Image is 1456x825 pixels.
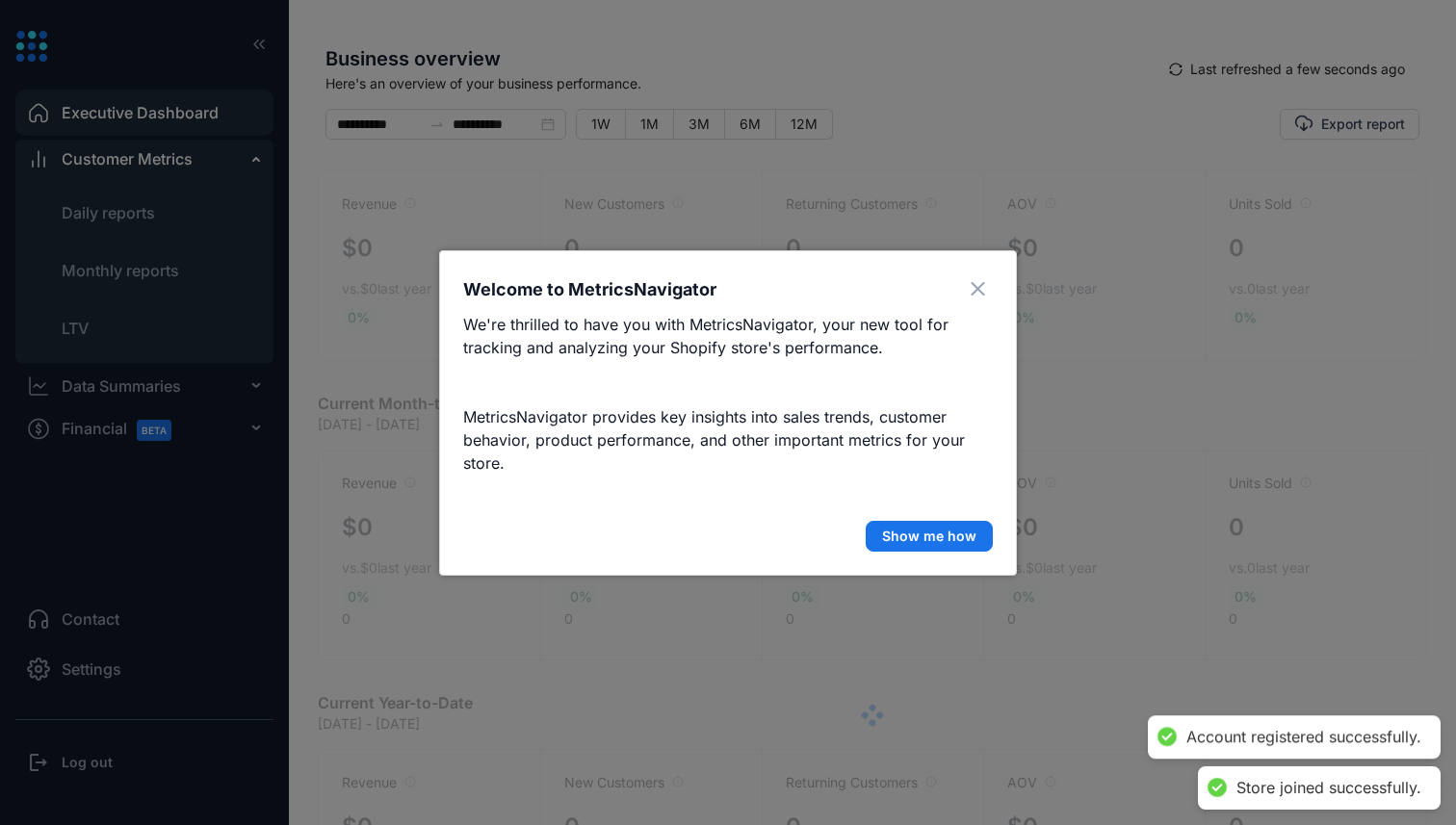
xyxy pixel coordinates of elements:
[463,405,993,475] p: MetricsNavigator provides key insights into sales trends, customer behavior, product performance,...
[463,276,716,303] h3: Welcome to MetricsNavigator
[962,274,993,305] button: Close
[866,521,993,552] button: Next
[1236,778,1421,798] div: Store joined successfully.
[1186,727,1421,747] div: Account registered successfully.
[463,313,993,359] p: We're thrilled to have you with MetricsNavigator, your new tool for tracking and analyzing your S...
[882,527,976,546] span: Show me how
